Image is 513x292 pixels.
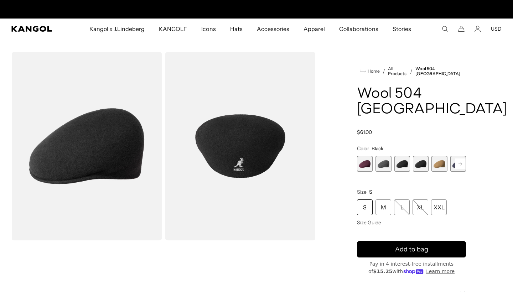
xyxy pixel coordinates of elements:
[357,129,372,135] span: $61.00
[159,19,187,39] span: KANGOLF
[183,4,330,15] div: Announcement
[369,189,372,195] span: S
[357,156,373,172] label: Vino
[357,145,369,152] span: Color
[183,4,330,15] slideshow-component: Announcement bar
[165,52,316,240] img: color-black
[375,199,391,215] div: M
[442,26,448,32] summary: Search here
[394,156,410,172] label: Black
[332,19,385,39] a: Collaborations
[393,19,411,39] span: Stories
[413,156,429,172] div: 4 of 12
[257,19,289,39] span: Accessories
[339,19,378,39] span: Collaborations
[360,68,380,74] a: Home
[357,156,373,172] div: 1 of 12
[296,19,332,39] a: Apparel
[230,19,243,39] span: Hats
[357,199,373,215] div: S
[431,156,447,172] label: Camel
[357,66,466,76] nav: breadcrumbs
[11,52,162,240] img: color-black
[394,199,410,215] div: L
[201,19,216,39] span: Icons
[385,19,418,39] a: Stories
[380,67,385,75] li: /
[372,145,383,152] span: Black
[394,156,410,172] div: 3 of 12
[357,189,367,195] span: Size
[357,241,466,257] button: Add to bag
[11,26,58,32] a: Kangol
[194,19,223,39] a: Icons
[375,156,391,172] label: Dark Flannel
[223,19,250,39] a: Hats
[450,156,466,172] div: 6 of 12
[395,245,428,254] span: Add to bag
[89,19,145,39] span: Kangol x J.Lindeberg
[375,156,391,172] div: 2 of 12
[152,19,194,39] a: KANGOLF
[11,52,316,240] product-gallery: Gallery Viewer
[183,4,330,15] div: 1 of 2
[431,199,447,215] div: XXL
[366,69,380,74] span: Home
[413,156,429,172] label: Black/Gold
[357,219,381,226] span: Size Guide
[415,66,466,76] a: Wool 504 [GEOGRAPHIC_DATA]
[458,26,465,32] button: Cart
[357,86,466,118] h1: Wool 504 [GEOGRAPHIC_DATA]
[475,26,481,32] a: Account
[491,26,502,32] button: USD
[431,156,447,172] div: 5 of 12
[82,19,152,39] a: Kangol x J.Lindeberg
[413,199,428,215] div: XL
[304,19,325,39] span: Apparel
[250,19,296,39] a: Accessories
[407,67,413,75] li: /
[450,156,466,172] label: Dark Blue
[388,66,407,76] a: All Products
